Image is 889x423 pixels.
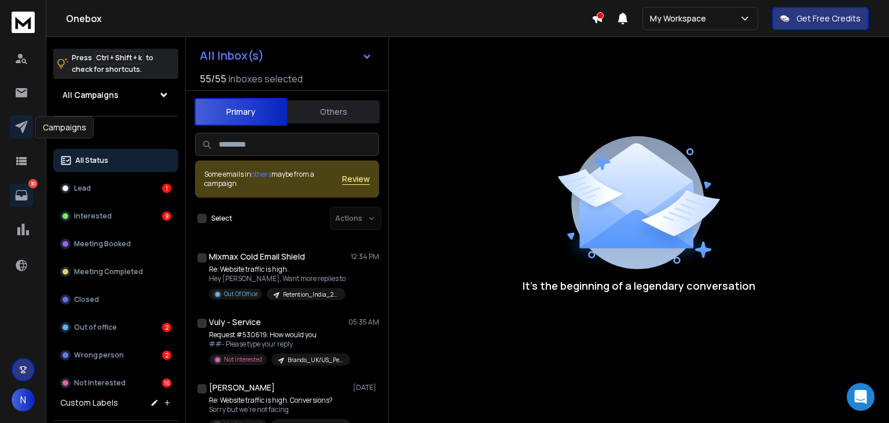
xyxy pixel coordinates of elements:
h1: All Inbox(s) [200,50,264,61]
h1: Onebox [66,12,592,25]
button: N [12,388,35,411]
p: Hey [PERSON_NAME], Want more replies to [209,274,346,283]
h1: All Campaigns [63,89,119,101]
p: Get Free Credits [796,13,861,24]
a: 30 [10,184,33,207]
button: All Status [53,149,178,172]
button: Interested9 [53,205,178,228]
p: 05:35 AM [348,318,379,327]
h3: Filters [53,126,178,142]
p: Not Interested [224,355,262,364]
div: Some emails in maybe from a campaign [204,170,342,188]
button: Meeting Completed [53,260,178,283]
button: Closed [53,288,178,311]
h1: [PERSON_NAME] [209,382,275,393]
p: Wrong person [74,351,124,360]
button: Primary [194,98,287,126]
p: Meeting Completed [74,267,143,276]
span: Ctrl + Shift + k [94,51,144,64]
p: 30 [28,179,38,188]
button: All Campaigns [53,83,178,107]
p: Retention_India_2variation [283,290,339,299]
img: logo [12,12,35,33]
p: Re: Website traffic is high. [209,265,346,274]
button: Get Free Credits [772,7,869,30]
button: Wrong person2 [53,344,178,367]
button: Not Interested16 [53,371,178,395]
p: ##- Please type your reply [209,340,348,349]
p: Re: Website traffic is high. Conversions? [209,396,348,405]
p: Meeting Booked [74,239,131,249]
div: 16 [162,378,171,388]
span: others [251,169,271,179]
div: 2 [162,351,171,360]
p: Press to check for shortcuts. [72,52,153,75]
div: Open Intercom Messenger [847,383,875,411]
span: 55 / 55 [200,72,226,86]
button: Lead1 [53,177,178,200]
div: 2 [162,323,171,332]
div: 1 [162,184,171,193]
p: All Status [75,156,108,165]
p: 12:34 PM [351,252,379,261]
h1: Mixmax Cold Email Shield [209,251,305,262]
p: My Workspace [650,13,711,24]
h3: Inboxes selected [229,72,303,86]
p: It’s the beginning of a legendary conversation [523,278,755,294]
p: [DATE] [353,383,379,392]
p: Sorry but we're not facing [209,405,348,414]
button: Others [287,99,380,125]
h3: Custom Labels [60,397,118,409]
label: Select [211,214,232,223]
p: Out of office [74,323,117,332]
div: 9 [162,211,171,221]
button: Meeting Booked [53,232,178,256]
p: Not Interested [74,378,126,388]
button: Out of office2 [53,316,178,339]
p: Brands_UK/US_Performance-marketing [288,356,343,364]
p: Out Of Office [224,290,258,298]
button: All Inbox(s) [190,44,381,67]
p: Interested [74,211,112,221]
p: Lead [74,184,91,193]
h1: Vuly - Service [209,316,261,328]
p: Closed [74,295,99,304]
div: Campaigns [35,116,94,138]
p: Request #530619: How would you [209,330,348,340]
button: Review [342,173,370,185]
